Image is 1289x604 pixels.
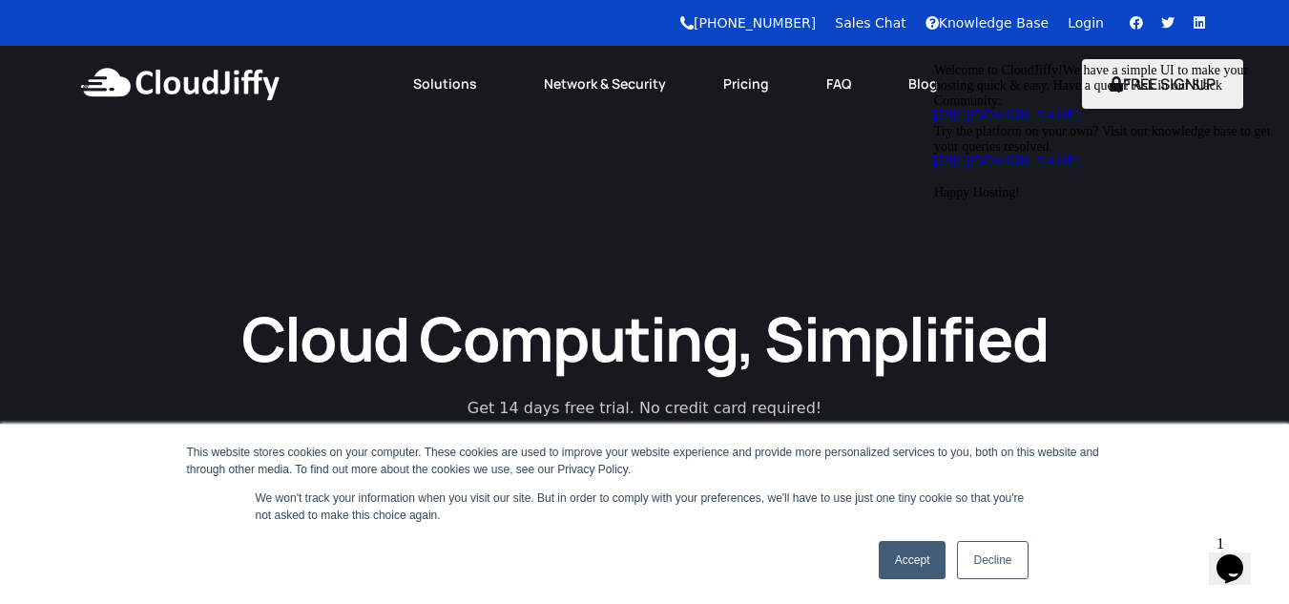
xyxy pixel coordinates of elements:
[515,63,695,105] a: Network & Security
[216,299,1074,378] h1: Cloud Computing, Simplified
[835,15,905,31] a: Sales Chat
[383,397,907,420] p: Get 14 days free trial. No credit card required!
[957,541,1028,579] a: Decline
[187,444,1103,478] div: This website stores cookies on your computer. These cookies are used to improve your website expe...
[925,15,1050,31] a: Knowledge Base
[8,8,344,144] span: Welcome to CloudJiffy!We have a simple UI to make your hosting quick & easy. Have a query? Ask in...
[926,55,1270,518] iframe: chat widget
[798,63,880,105] a: FAQ
[8,8,351,145] div: Welcome to CloudJiffy!We have a simple UI to make your hosting quick & easy. Have a query? Ask in...
[8,99,153,114] a: [URL][DOMAIN_NAME]
[879,541,946,579] a: Accept
[1209,528,1270,585] iframe: chat widget
[8,53,153,68] a: [URL][DOMAIN_NAME]
[680,15,816,31] a: [PHONE_NUMBER]
[1068,15,1104,31] a: Login
[256,489,1034,524] p: We won't track your information when you visit our site. But in order to comply with your prefere...
[880,63,967,105] a: Blog
[695,63,798,105] a: Pricing
[385,63,515,105] a: Solutions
